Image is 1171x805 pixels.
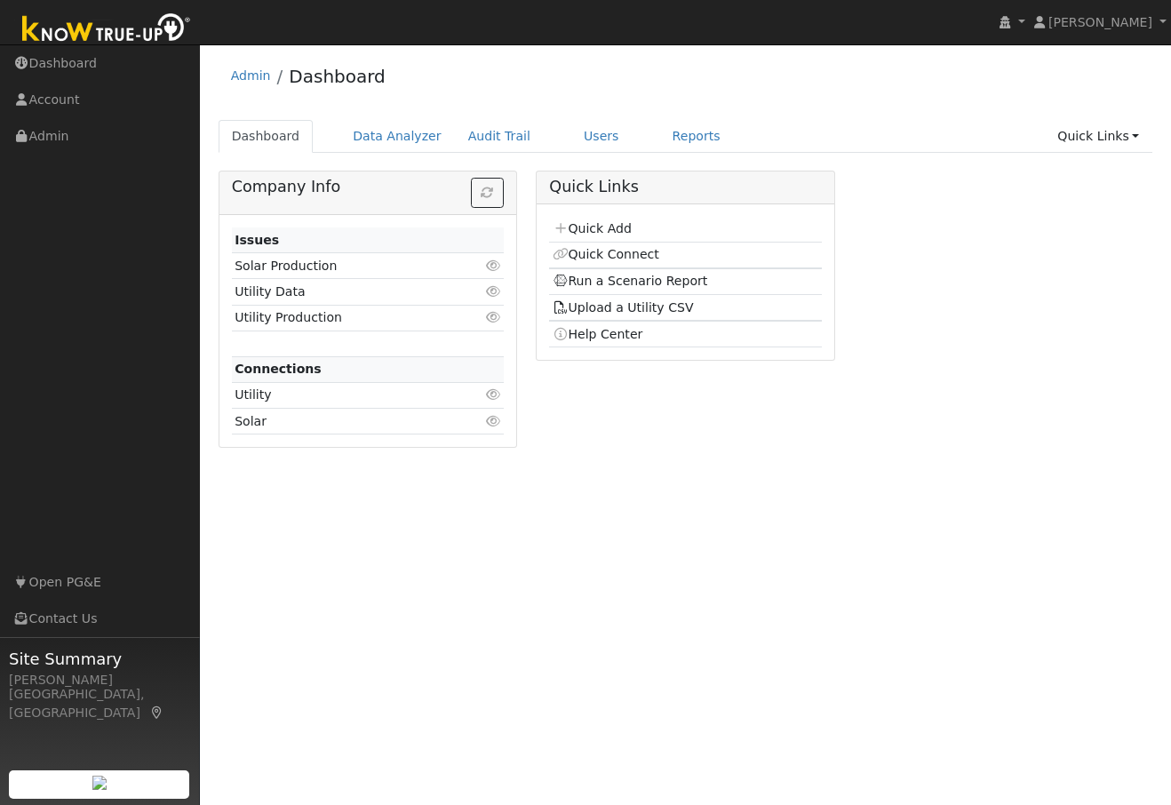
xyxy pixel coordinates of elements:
[553,327,643,341] a: Help Center
[9,647,190,671] span: Site Summary
[485,415,501,427] i: Click to view
[553,221,632,235] a: Quick Add
[485,285,501,298] i: Click to view
[149,705,165,720] a: Map
[485,311,501,323] i: Click to view
[553,274,708,288] a: Run a Scenario Report
[553,300,694,315] a: Upload a Utility CSV
[659,120,734,153] a: Reports
[232,253,460,279] td: Solar Production
[235,233,279,247] strong: Issues
[553,247,659,261] a: Quick Connect
[232,409,460,434] td: Solar
[235,362,322,376] strong: Connections
[455,120,544,153] a: Audit Trail
[232,305,460,331] td: Utility Production
[9,671,190,689] div: [PERSON_NAME]
[289,66,386,87] a: Dashboard
[485,388,501,401] i: Click to view
[549,178,821,196] h5: Quick Links
[219,120,314,153] a: Dashboard
[570,120,633,153] a: Users
[92,776,107,790] img: retrieve
[9,685,190,722] div: [GEOGRAPHIC_DATA], [GEOGRAPHIC_DATA]
[485,259,501,272] i: Click to view
[1048,15,1152,29] span: [PERSON_NAME]
[1044,120,1152,153] a: Quick Links
[231,68,271,83] a: Admin
[232,178,504,196] h5: Company Info
[339,120,455,153] a: Data Analyzer
[13,10,200,50] img: Know True-Up
[232,382,460,408] td: Utility
[232,279,460,305] td: Utility Data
